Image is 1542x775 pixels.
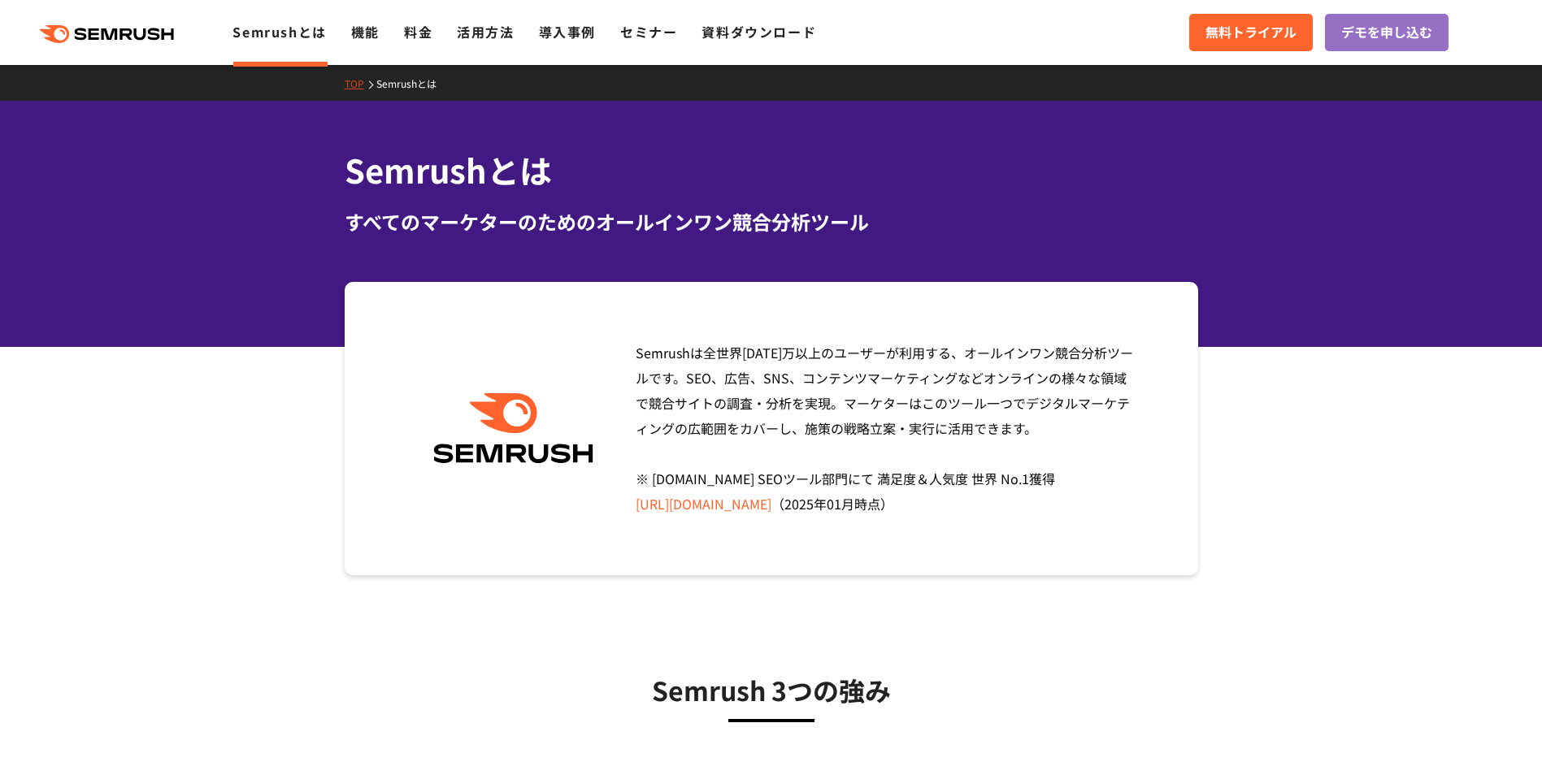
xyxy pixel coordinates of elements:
a: 資料ダウンロード [702,22,816,41]
a: セミナー [620,22,677,41]
a: 料金 [404,22,432,41]
a: 無料トライアル [1189,14,1313,51]
div: すべてのマーケターのためのオールインワン競合分析ツール [345,207,1198,236]
a: 機能 [351,22,380,41]
span: Semrushは全世界[DATE]万以上のユーザーが利用する、オールインワン競合分析ツールです。SEO、広告、SNS、コンテンツマーケティングなどオンラインの様々な領域で競合サイトの調査・分析を... [636,343,1133,513]
h1: Semrushとは [345,146,1198,194]
h3: Semrush 3つの強み [385,669,1158,710]
a: 活用方法 [457,22,514,41]
a: [URL][DOMAIN_NAME] [636,494,771,513]
a: デモを申し込む [1325,14,1449,51]
span: 無料トライアル [1205,22,1297,43]
span: デモを申し込む [1341,22,1432,43]
a: Semrushとは [376,76,449,90]
a: 導入事例 [539,22,596,41]
img: Semrush [425,393,602,464]
a: Semrushとは [232,22,326,41]
a: TOP [345,76,376,90]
